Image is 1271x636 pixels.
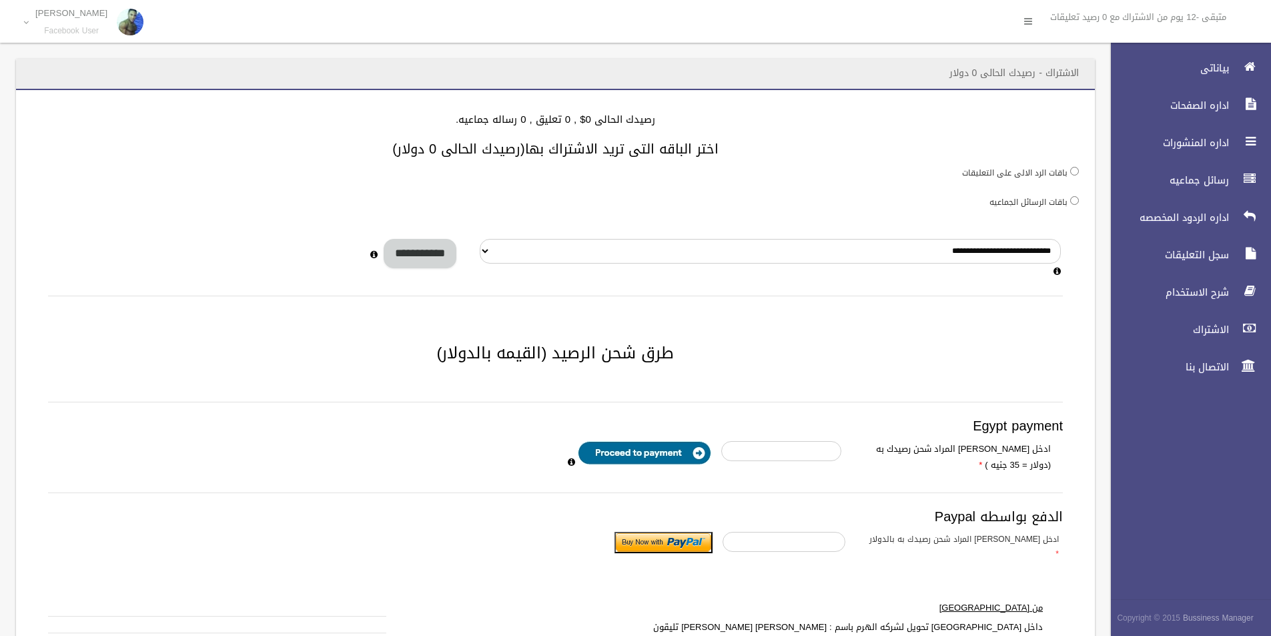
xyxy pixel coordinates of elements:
[1100,166,1271,195] a: رسائل جماعيه
[989,195,1068,210] label: باقات الرسائل الجماعيه
[1100,323,1233,336] span: الاشتراك
[1100,203,1271,232] a: اداره الردود المخصصه
[1100,360,1233,374] span: الاتصال بنا
[1100,128,1271,157] a: اداره المنشورات
[32,344,1079,362] h2: طرق شحن الرصيد (القيمه بالدولار)
[1100,136,1233,149] span: اداره المنشورات
[614,532,713,553] input: Submit
[615,600,1053,616] label: من [GEOGRAPHIC_DATA]
[1100,352,1271,382] a: الاتصال بنا
[1100,174,1233,187] span: رسائل جماعيه
[1100,248,1233,262] span: سجل التعليقات
[1100,240,1271,270] a: سجل التعليقات
[851,441,1061,473] label: ادخل [PERSON_NAME] المراد شحن رصيدك به (دولار = 35 جنيه )
[1100,286,1233,299] span: شرح الاستخدام
[1100,61,1233,75] span: بياناتى
[1117,611,1180,625] span: Copyright © 2015
[962,166,1068,180] label: باقات الرد الالى على التعليقات
[32,141,1079,156] h3: اختر الباقه التى تريد الاشتراك بها(رصيدك الحالى 0 دولار)
[48,509,1063,524] h3: الدفع بواسطه Paypal
[1183,611,1254,625] strong: Bussiness Manager
[1100,91,1271,120] a: اداره الصفحات
[1100,315,1271,344] a: الاشتراك
[855,532,1069,561] label: ادخل [PERSON_NAME] المراد شحن رصيدك به بالدولار
[1100,211,1233,224] span: اداره الردود المخصصه
[35,26,107,36] small: Facebook User
[35,8,107,18] p: [PERSON_NAME]
[32,114,1079,125] h4: رصيدك الحالى 0$ , 0 تعليق , 0 رساله جماعيه.
[1100,53,1271,83] a: بياناتى
[933,60,1095,86] header: الاشتراك - رصيدك الحالى 0 دولار
[1100,99,1233,112] span: اداره الصفحات
[1100,278,1271,307] a: شرح الاستخدام
[48,418,1063,433] h3: Egypt payment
